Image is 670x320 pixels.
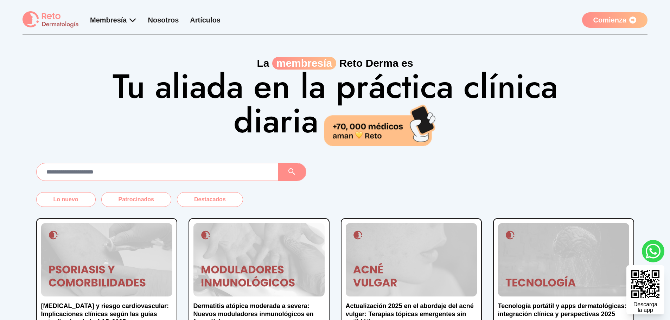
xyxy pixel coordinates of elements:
img: logo Reto dermatología [23,11,79,28]
button: Destacados [177,192,243,207]
button: Lo nuevo [36,192,96,207]
button: Patrocinados [101,192,171,207]
div: Membresía [90,15,137,25]
img: Dermatitis atópica moderada a severa: Nuevos moduladores inmunológicos en fase clínica [193,223,325,297]
img: Psoriasis y riesgo cardiovascular: Implicaciones clínicas según las guías actualizadas de la AAD ... [41,223,172,297]
img: Tecnología portátil y apps dermatológicas: integración clínica y perspectivas 2025 [498,223,629,297]
img: 70,000 médicos aman Reto [324,103,436,146]
span: membresía [272,57,336,70]
a: Comienza [582,12,647,28]
a: Nosotros [148,16,179,24]
div: Descarga la app [633,302,657,313]
p: Tecnología portátil y apps dermatológicas: integración clínica y perspectivas 2025 [498,302,629,318]
h1: Tu aliada en la práctica clínica diaria [110,70,560,146]
a: Artículos [190,16,221,24]
a: whatsapp button [642,240,664,262]
img: Actualización 2025 en el abordaje del acné vulgar: Terapias tópicas emergentes sin antibióticos [346,223,477,297]
p: La Reto Derma es [36,57,634,70]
